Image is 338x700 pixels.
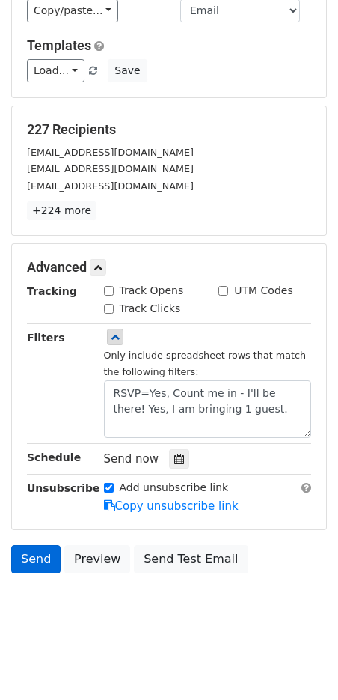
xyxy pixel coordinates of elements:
[120,301,181,317] label: Track Clicks
[120,480,229,496] label: Add unsubscribe link
[104,499,239,513] a: Copy unsubscribe link
[27,59,84,82] a: Load...
[64,545,130,573] a: Preview
[104,350,307,378] small: Only include spreadsheet rows that match the following filters:
[234,283,292,299] label: UTM Codes
[108,59,147,82] button: Save
[120,283,184,299] label: Track Opens
[27,482,100,494] strong: Unsubscribe
[27,332,65,344] strong: Filters
[27,201,96,220] a: +224 more
[263,628,338,700] iframe: Chat Widget
[134,545,248,573] a: Send Test Email
[27,37,91,53] a: Templates
[104,452,159,466] span: Send now
[27,121,311,138] h5: 227 Recipients
[27,259,311,276] h5: Advanced
[27,285,77,297] strong: Tracking
[27,180,194,192] small: [EMAIL_ADDRESS][DOMAIN_NAME]
[11,545,61,573] a: Send
[27,163,194,174] small: [EMAIL_ADDRESS][DOMAIN_NAME]
[27,451,81,463] strong: Schedule
[27,147,194,158] small: [EMAIL_ADDRESS][DOMAIN_NAME]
